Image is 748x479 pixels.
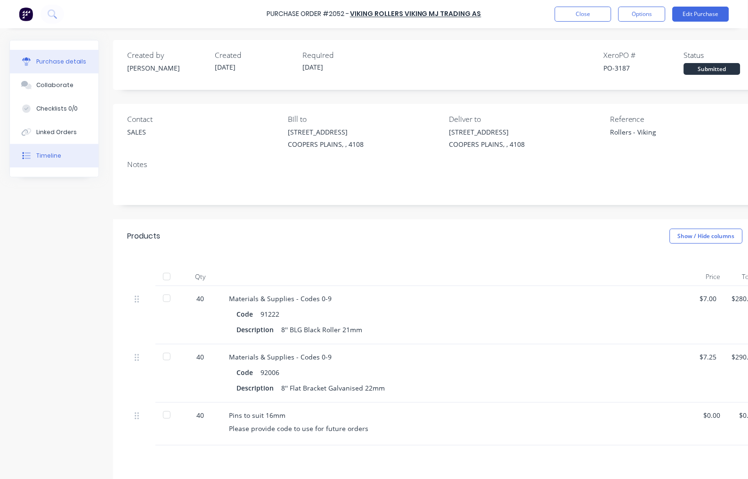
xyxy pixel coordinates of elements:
div: 40 [187,294,214,303]
button: Collaborate [10,73,98,97]
div: Please provide code to use for future orders [229,424,685,434]
button: Purchase details [10,50,98,73]
div: Linked Orders [36,128,77,136]
div: COOPERS PLAINS, , 4108 [288,139,364,149]
div: 8'' BLG Black Roller 21mm [281,323,362,336]
div: PO-3187 [604,63,684,73]
div: Materials & Supplies - Codes 0-9 [229,294,685,303]
div: Materials & Supplies - Codes 0-9 [229,352,685,362]
button: Edit Purchase [673,7,729,22]
div: Timeline [36,152,61,160]
div: 92006 [260,366,279,379]
div: Purchase Order #2052 - [267,9,349,19]
a: Viking Rollers Viking MJ Trading as [350,9,481,19]
div: Created by [127,49,207,61]
div: 8'' Flat Bracket Galvanised 22mm [281,381,385,395]
div: $7.00 [700,294,717,303]
div: Required [302,49,382,61]
div: 91222 [260,307,279,321]
div: Deliver to [449,113,603,125]
img: Factory [19,7,33,21]
div: Checklists 0/0 [36,104,78,113]
div: Submitted [684,63,740,75]
div: 40 [187,410,214,420]
div: [STREET_ADDRESS] [288,127,364,137]
div: [PERSON_NAME] [127,63,207,73]
div: Description [236,381,281,395]
button: Timeline [10,144,98,168]
div: Price [692,267,728,286]
button: Close [555,7,611,22]
div: Products [127,231,160,242]
div: Qty [179,267,221,286]
div: [STREET_ADDRESS] [449,127,525,137]
div: Code [236,307,260,321]
div: Pins to suit 16mm [229,410,685,420]
button: Options [618,7,666,22]
div: $7.25 [700,352,717,362]
div: Description [236,323,281,336]
div: Xero PO # [604,49,684,61]
div: COOPERS PLAINS, , 4108 [449,139,525,149]
button: Linked Orders [10,120,98,144]
div: SALES [127,127,146,137]
button: Show / Hide columns [670,229,743,244]
div: 40 [187,352,214,362]
button: Checklists 0/0 [10,97,98,120]
textarea: Rollers - Viking [610,127,728,148]
div: Purchase details [36,57,87,66]
div: Bill to [288,113,442,125]
div: Collaborate [36,81,73,89]
div: Contact [127,113,281,125]
div: Created [215,49,295,61]
div: Code [236,366,260,379]
div: $0.00 [700,410,721,420]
